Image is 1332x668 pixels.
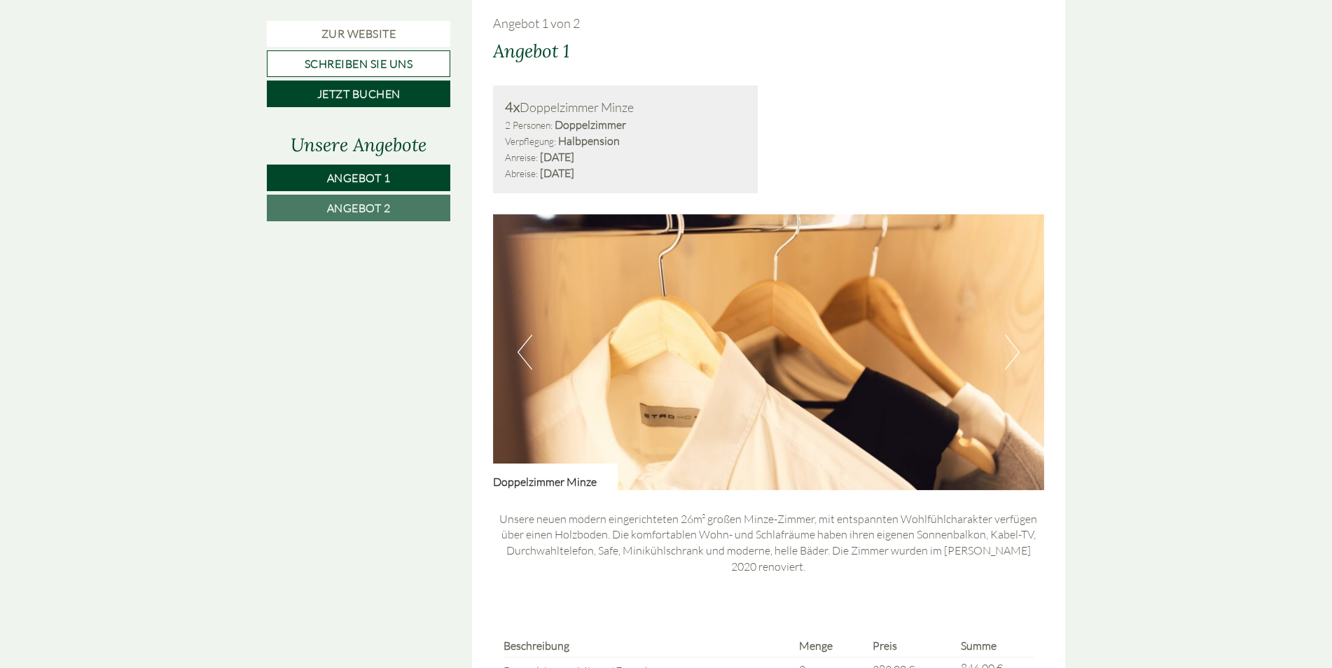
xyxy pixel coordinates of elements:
[505,119,553,131] small: 2 Personen:
[540,166,574,180] b: [DATE]
[327,201,391,215] span: Angebot 2
[505,97,747,118] div: Doppelzimmer Minze
[493,214,1045,490] img: image
[505,98,520,116] b: 4x
[327,171,391,185] span: Angebot 1
[504,635,793,657] th: Beschreibung
[505,135,556,147] small: Verpflegung:
[793,635,868,657] th: Menge
[493,15,580,31] span: Angebot 1 von 2
[540,150,574,164] b: [DATE]
[493,464,618,490] div: Doppelzimmer Minze
[1005,335,1020,370] button: Next
[518,335,532,370] button: Previous
[267,81,450,107] a: Jetzt buchen
[267,50,450,77] a: Schreiben Sie uns
[267,21,450,47] a: Zur Website
[555,118,626,132] b: Doppelzimmer
[955,635,1034,657] th: Summe
[493,511,1045,575] p: Unsere neuen modern eingerichteten 26m² großen Minze-Zimmer, mit entspannten Wohlfühlcharakter ve...
[558,134,620,148] b: Halbpension
[505,167,538,179] small: Abreise:
[867,635,955,657] th: Preis
[505,151,538,163] small: Anreise:
[267,132,450,158] div: Unsere Angebote
[493,38,569,64] div: Angebot 1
